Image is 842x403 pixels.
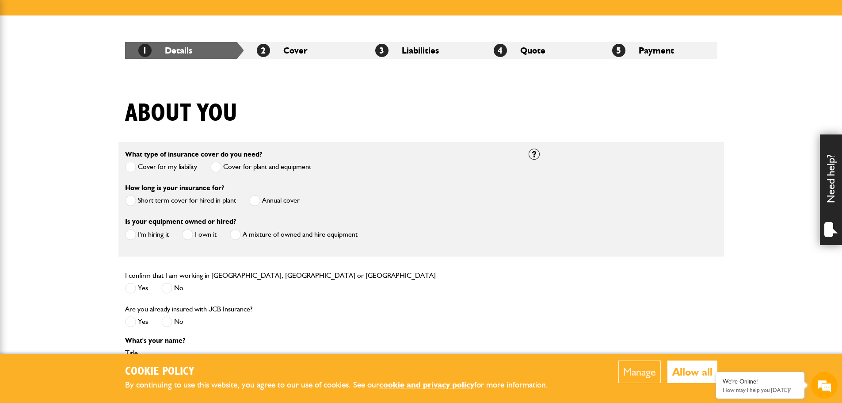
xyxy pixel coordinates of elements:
label: How long is your insurance for? [125,184,224,192]
span: 2 [257,44,270,57]
label: What type of insurance cover do you need? [125,151,262,158]
label: Annual cover [249,195,300,206]
label: Is your equipment owned or hired? [125,218,236,225]
li: Liabilities [362,42,480,59]
span: 1 [138,44,152,57]
span: 5 [612,44,625,57]
li: Cover [244,42,362,59]
label: Are you already insured with JCB Insurance? [125,306,252,313]
label: Cover for plant and equipment [210,161,311,173]
span: 4 [494,44,507,57]
label: I'm hiring it [125,229,169,240]
h1: About you [125,99,237,128]
label: I confirm that I am working in [GEOGRAPHIC_DATA], [GEOGRAPHIC_DATA] or [GEOGRAPHIC_DATA] [125,272,436,279]
label: Title [125,349,515,357]
button: Allow all [667,361,717,383]
p: What's your name? [125,337,515,344]
p: How may I help you today? [723,387,798,393]
label: Yes [125,316,148,327]
p: By continuing to use this website, you agree to our use of cookies. See our for more information. [125,378,563,392]
button: Manage [618,361,661,383]
div: Need help? [820,134,842,245]
span: 3 [375,44,389,57]
label: No [161,283,183,294]
label: Short term cover for hired in plant [125,195,236,206]
label: No [161,316,183,327]
a: cookie and privacy policy [379,380,474,390]
li: Payment [599,42,717,59]
label: Cover for my liability [125,161,197,173]
label: A mixture of owned and hire equipment [230,229,358,240]
label: Yes [125,283,148,294]
label: I own it [182,229,217,240]
li: Details [125,42,244,59]
h2: Cookie Policy [125,365,563,379]
div: We're Online! [723,378,798,385]
li: Quote [480,42,599,59]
